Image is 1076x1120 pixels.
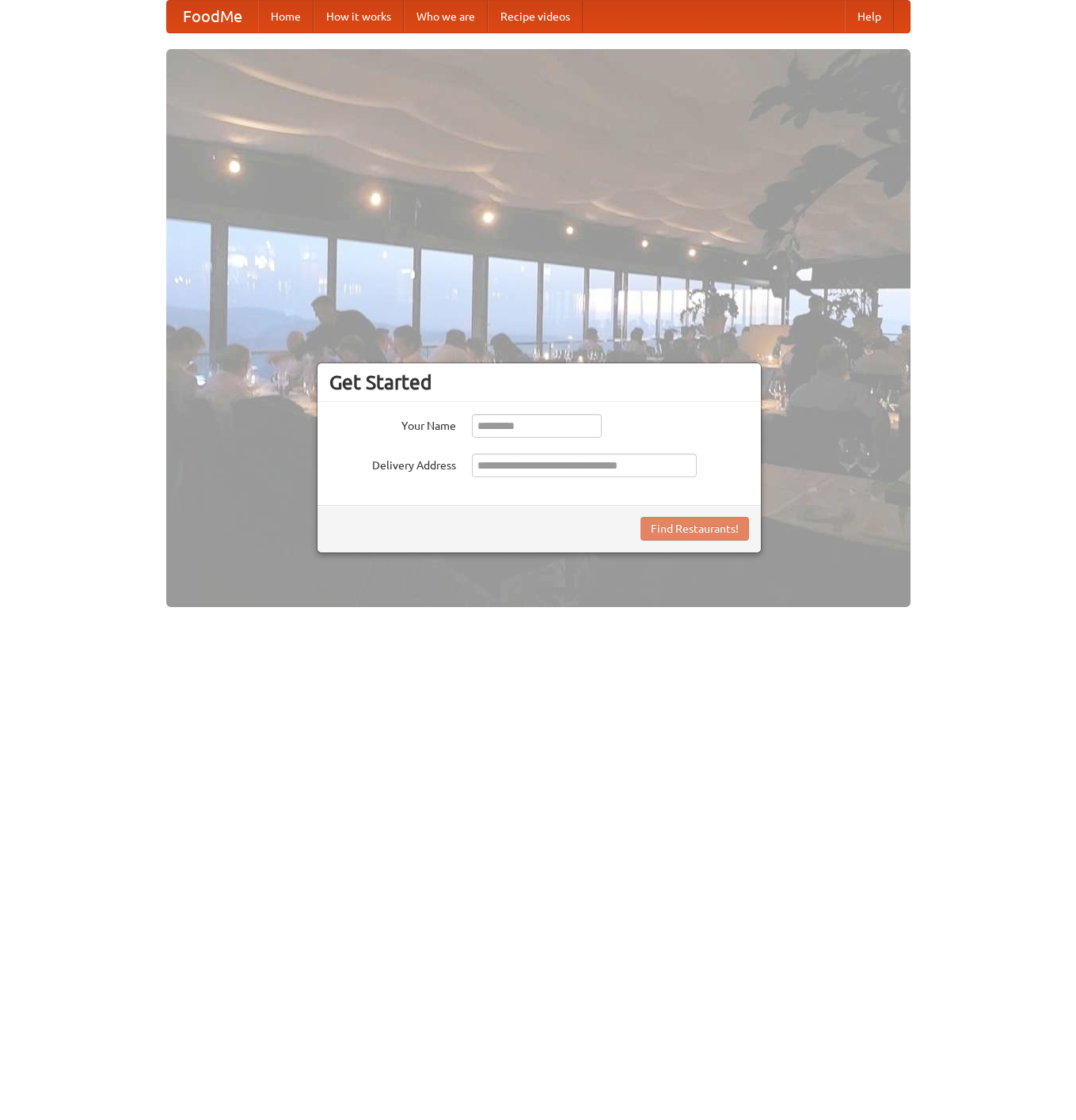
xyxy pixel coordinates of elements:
[258,1,314,32] a: Home
[488,1,583,32] a: Recipe videos
[329,414,456,434] label: Your Name
[329,454,456,473] label: Delivery Address
[329,370,749,394] h3: Get Started
[314,1,404,32] a: How it works
[167,1,258,32] a: FoodMe
[845,1,894,32] a: Help
[641,517,749,541] button: Find Restaurants!
[404,1,488,32] a: Who we are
